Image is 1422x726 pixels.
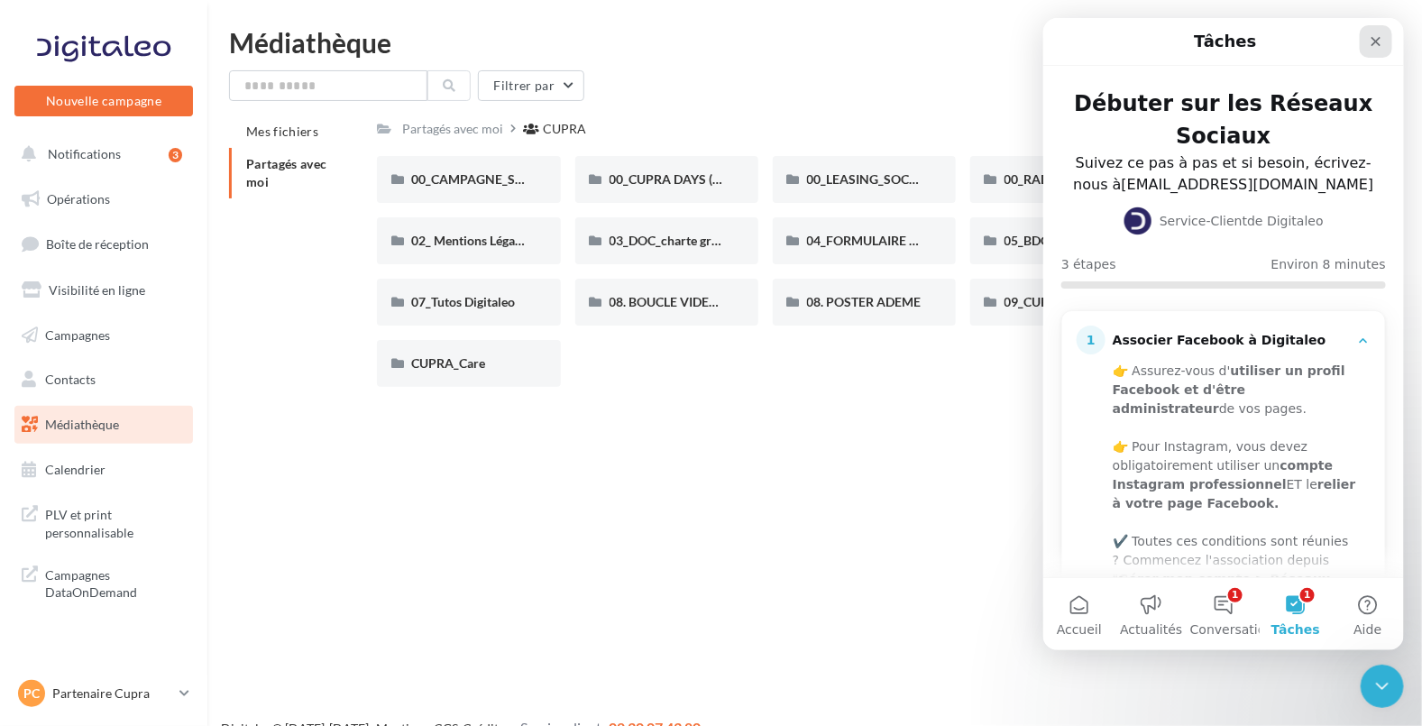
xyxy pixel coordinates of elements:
[1043,18,1404,650] iframe: Intercom live chat
[11,361,197,399] a: Contacts
[14,676,193,711] a: PC Partenaire Cupra
[411,233,530,248] span: 02_ Mentions Légales
[411,355,485,371] span: CUPRA_Care
[11,495,197,548] a: PLV et print personnalisable
[543,120,586,138] div: CUPRA
[11,556,197,609] a: Campagnes DataOnDemand
[45,417,119,432] span: Médiathèque
[807,171,1008,187] span: 00_LEASING_SOCIAL_ÉLECTRIQUE
[610,233,846,248] span: 03_DOC_charte graphique et GUIDELINES
[807,294,922,309] span: 08. POSTER ADEME
[807,233,1075,248] span: 04_FORMULAIRE DES DEMANDES CRÉATIVES
[14,86,193,116] button: Nouvelle campagne
[49,282,145,298] span: Visibilité en ligne
[1005,233,1116,248] span: 05_BDC VN CUPRA
[45,563,186,602] span: Campagnes DataOnDemand
[11,271,197,309] a: Visibilité en ligne
[45,502,186,541] span: PLV et print personnalisable
[47,191,110,207] span: Opérations
[11,225,197,263] a: Boîte de réception
[1005,294,1113,309] span: 09_CUPRAxPADEL
[402,120,503,138] div: Partagés avec moi
[11,180,197,218] a: Opérations
[23,685,40,703] span: PC
[48,146,121,161] span: Notifications
[246,156,327,189] span: Partagés avec moi
[411,294,515,309] span: 07_Tutos Digitaleo
[46,236,149,252] span: Boîte de réception
[45,372,96,387] span: Contacts
[1361,665,1404,708] iframe: Intercom live chat
[169,148,182,162] div: 3
[478,70,584,101] button: Filtrer par
[411,171,580,187] span: 00_CAMPAGNE_SEPTEMBRE
[45,462,106,477] span: Calendrier
[11,317,197,354] a: Campagnes
[11,135,189,173] button: Notifications 3
[52,685,172,703] p: Partenaire Cupra
[246,124,318,139] span: Mes fichiers
[11,406,197,444] a: Médiathèque
[610,294,848,309] span: 08. BOUCLE VIDEO ECRAN SHOWROOM
[11,451,197,489] a: Calendrier
[45,326,110,342] span: Campagnes
[1005,171,1104,187] span: 00_RADIO_PHEV
[229,29,1400,56] div: Médiathèque
[610,171,740,187] span: 00_CUPRA DAYS (JPO)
